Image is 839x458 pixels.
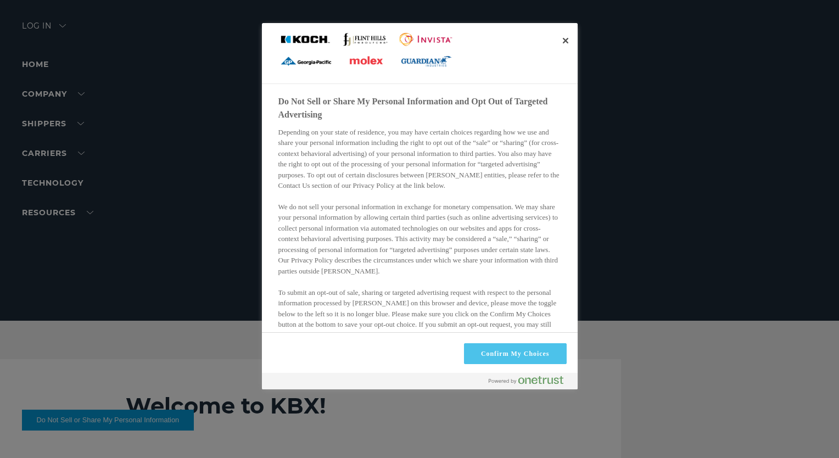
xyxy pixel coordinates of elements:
div: Depending on your state of residence, you may have certain choices regarding how we use and share... [278,127,560,394]
div: Company Logo Lockup [278,29,454,72]
a: Powered by OneTrust Opens in a new Tab [489,376,572,389]
button: Close [553,29,578,53]
img: Company Logo Lockup [278,31,454,70]
button: Confirm My Choices [464,343,567,364]
div: Preference center [262,23,578,389]
iframe: Chat Widget [784,405,839,458]
div: Do Not Sell or Share My Personal Information and Opt Out of Targeted Advertising [262,23,578,389]
h2: Do Not Sell or Share My Personal Information and Opt Out of Targeted Advertising [278,95,560,121]
img: Powered by OneTrust Opens in a new Tab [489,376,563,384]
